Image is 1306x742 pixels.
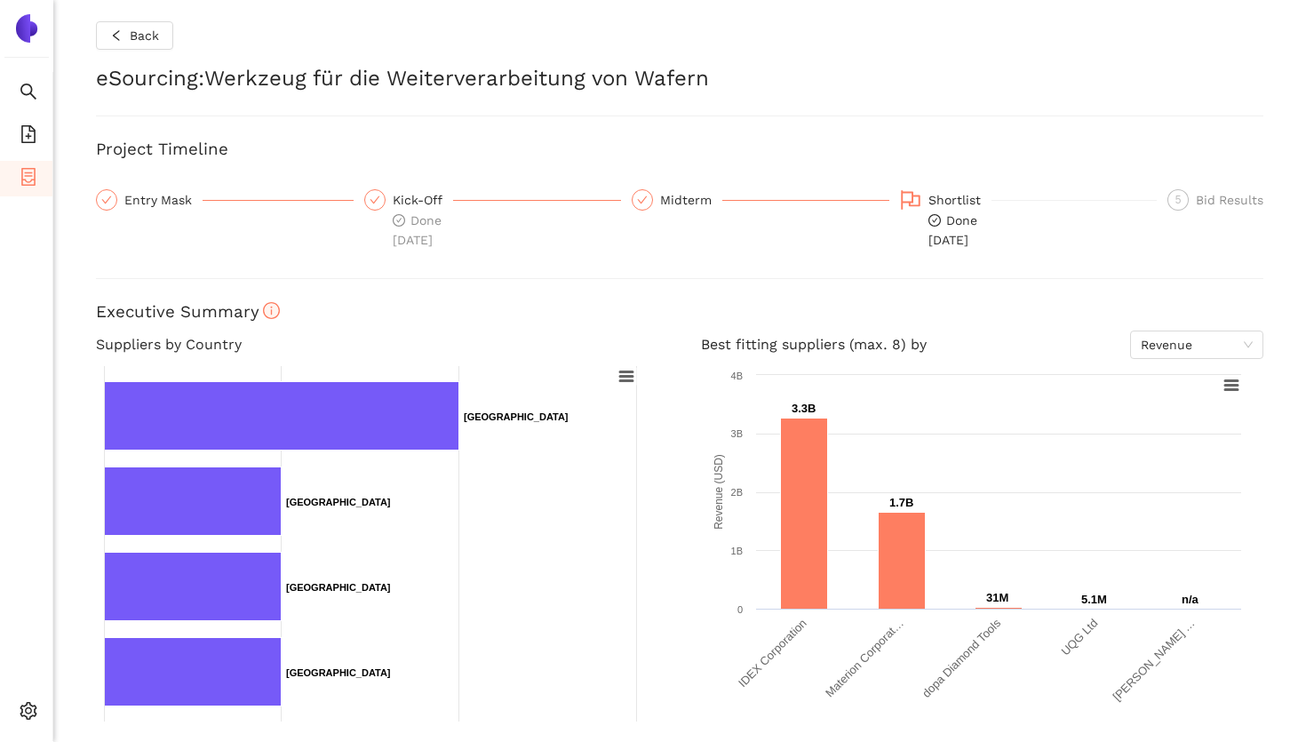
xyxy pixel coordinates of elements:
[731,487,743,498] text: 2B
[920,616,1004,700] text: dopa Diamond Tools
[101,195,112,205] span: check
[1196,193,1263,207] span: Bid Results
[737,604,743,615] text: 0
[124,189,203,211] div: Entry Mask
[731,546,743,556] text: 1B
[286,582,391,593] text: [GEOGRAPHIC_DATA]
[286,667,391,678] text: [GEOGRAPHIC_DATA]
[1182,593,1199,606] text: n/a
[96,138,1263,161] h3: Project Timeline
[736,617,809,690] text: IDEX Corporation
[986,591,1008,604] text: 31M
[393,189,453,211] div: Kick-Off
[701,331,1263,359] h4: Best fitting suppliers (max. 8) by
[20,76,37,112] span: search
[286,497,391,507] text: [GEOGRAPHIC_DATA]
[713,454,725,530] text: Revenue (USD)
[96,21,173,50] button: leftBack
[370,195,380,205] span: check
[20,696,37,731] span: setting
[731,428,743,439] text: 3B
[96,64,1263,94] h2: eSourcing : Werkzeug für die Weiterverarbeitung von Wafern
[637,195,648,205] span: check
[12,14,41,43] img: Logo
[928,214,941,227] span: check-circle
[928,213,977,247] span: Done [DATE]
[464,411,569,422] text: [GEOGRAPHIC_DATA]
[1059,617,1101,658] text: UQG Ltd
[900,189,1158,250] div: Shortlistcheck-circleDone[DATE]
[393,213,442,247] span: Done [DATE]
[110,29,123,44] span: left
[1081,593,1107,606] text: 5.1M
[1141,331,1253,358] span: Revenue
[1111,617,1198,704] text: [PERSON_NAME] …
[928,189,991,211] div: Shortlist
[792,402,816,415] text: 3.3B
[130,26,159,45] span: Back
[263,302,280,319] span: info-circle
[96,331,658,359] h4: Suppliers by Country
[889,496,913,509] text: 1.7B
[96,300,1263,323] h3: Executive Summary
[1175,194,1182,206] span: 5
[20,119,37,155] span: file-add
[20,162,37,197] span: container
[393,214,405,227] span: check-circle
[660,189,722,211] div: Midterm
[731,371,743,381] text: 4B
[900,189,921,211] span: flag
[823,617,906,700] text: Materion Corporat…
